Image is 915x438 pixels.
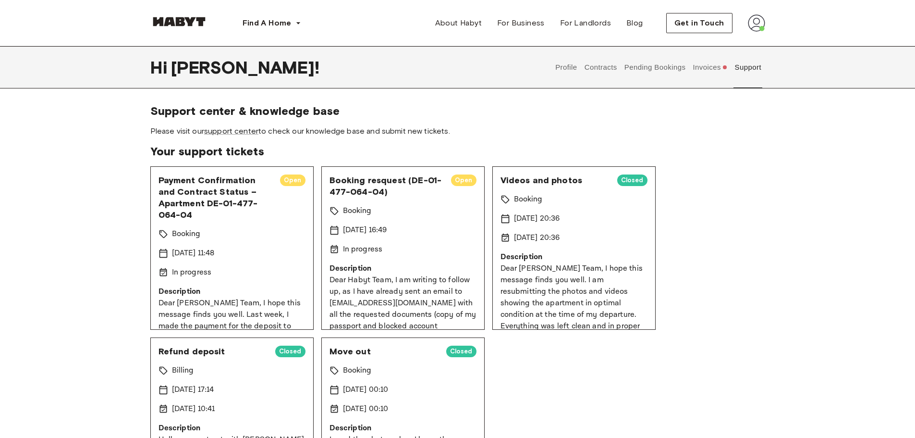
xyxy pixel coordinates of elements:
button: Support [733,46,763,88]
p: [DATE] 10:41 [172,403,215,415]
button: Find A Home [235,13,309,33]
p: Description [329,263,476,275]
img: avatar [748,14,765,32]
span: Get in Touch [674,17,724,29]
span: For Business [497,17,545,29]
button: Pending Bookings [623,46,687,88]
button: Get in Touch [666,13,732,33]
div: user profile tabs [552,46,765,88]
p: [DATE] 16:49 [343,225,387,236]
p: In progress [172,267,212,278]
p: Description [159,423,305,434]
span: Booking resquest (DE-01-477-064-04) [329,175,443,198]
p: [DATE] 20:36 [514,232,560,244]
span: Support center & knowledge base [150,104,765,118]
a: Blog [619,13,651,33]
p: Billing [172,365,194,376]
span: Videos and photos [500,175,610,186]
p: Description [159,286,305,298]
button: Invoices [692,46,729,88]
p: [DATE] 11:48 [172,248,215,259]
button: Contracts [583,46,618,88]
span: For Landlords [560,17,611,29]
a: For Business [489,13,552,33]
a: About Habyt [427,13,489,33]
p: Description [329,423,476,434]
p: Booking [172,228,201,240]
p: Booking [514,194,543,205]
p: Booking [343,205,372,217]
span: Move out [329,346,439,357]
a: For Landlords [552,13,619,33]
img: Habyt [150,17,208,26]
span: Hi [150,57,171,77]
span: Refund deposit [159,346,268,357]
span: Closed [446,347,476,356]
span: [PERSON_NAME] ! [171,57,319,77]
span: About Habyt [435,17,482,29]
span: Please visit our to check our knowledge base and submit new tickets. [150,126,765,137]
p: [DATE] 17:14 [172,384,214,396]
p: Dear [PERSON_NAME] Team, I hope this message finds you well. I am resubmitting the photos and vid... [500,263,647,425]
span: Payment Confirmation and Contract Status – Apartment DE-01-477-064-04 [159,175,272,221]
p: [DATE] 00:10 [343,384,389,396]
span: Your support tickets [150,144,765,159]
span: Find A Home [243,17,292,29]
span: Open [280,175,305,185]
p: Booking [343,365,372,376]
a: support center [204,126,258,136]
p: In progress [343,244,383,255]
span: Closed [617,175,647,185]
span: Blog [626,17,643,29]
button: Profile [554,46,579,88]
p: Description [500,251,647,263]
span: Closed [275,347,305,356]
p: [DATE] 00:10 [343,403,389,415]
p: [DATE] 20:36 [514,213,560,225]
span: Open [451,175,476,185]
